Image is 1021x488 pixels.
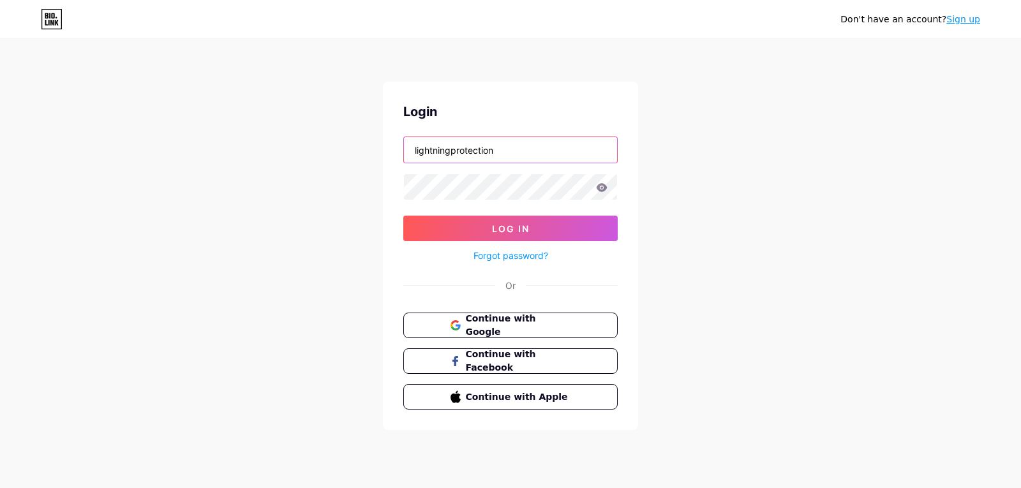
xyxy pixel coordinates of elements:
[946,14,980,24] a: Sign up
[492,223,530,234] span: Log In
[473,249,548,262] a: Forgot password?
[403,102,618,121] div: Login
[466,312,571,339] span: Continue with Google
[403,384,618,410] button: Continue with Apple
[505,279,516,292] div: Or
[403,313,618,338] button: Continue with Google
[466,390,571,404] span: Continue with Apple
[403,216,618,241] button: Log In
[403,348,618,374] button: Continue with Facebook
[466,348,571,374] span: Continue with Facebook
[840,13,980,26] div: Don't have an account?
[404,137,617,163] input: Username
